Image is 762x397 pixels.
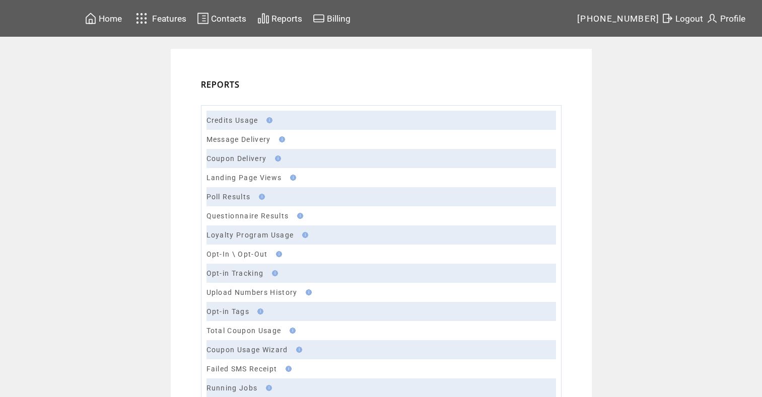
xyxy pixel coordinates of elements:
img: help.gif [299,232,308,238]
img: help.gif [263,385,272,391]
a: Opt-in Tags [206,307,250,315]
img: help.gif [283,366,292,372]
a: Landing Page Views [206,174,282,182]
img: help.gif [254,308,263,314]
img: chart.svg [257,12,269,25]
img: help.gif [272,155,281,162]
a: Credits Usage [206,116,258,124]
img: help.gif [293,347,302,353]
img: home.svg [85,12,97,25]
img: help.gif [263,117,272,123]
img: help.gif [256,194,265,200]
a: Total Coupon Usage [206,327,282,335]
img: help.gif [287,175,296,181]
a: Coupon Delivery [206,154,267,163]
img: help.gif [269,270,278,276]
a: Questionnaire Results [206,212,289,220]
a: Running Jobs [206,384,258,392]
a: Opt-in Tracking [206,269,264,277]
span: Logout [675,14,703,24]
img: help.gif [303,289,312,295]
img: contacts.svg [197,12,209,25]
a: Logout [660,11,705,26]
a: Failed SMS Receipt [206,365,278,373]
a: Opt-In \ Opt-Out [206,250,268,258]
span: Profile [720,14,745,24]
a: Profile [705,11,747,26]
img: help.gif [276,136,285,142]
span: REPORTS [201,79,240,90]
a: Loyalty Program Usage [206,231,294,239]
img: exit.svg [661,12,673,25]
a: Upload Numbers History [206,288,298,296]
a: Contacts [195,11,248,26]
img: creidtcard.svg [313,12,325,25]
a: Billing [311,11,352,26]
a: Coupon Usage Wizard [206,346,288,354]
a: Poll Results [206,193,251,201]
span: Features [152,14,186,24]
span: Billing [327,14,351,24]
span: Reports [271,14,302,24]
img: help.gif [273,251,282,257]
img: help.gif [294,213,303,219]
img: features.svg [133,10,151,27]
a: Features [131,9,188,28]
span: Home [99,14,122,24]
img: help.gif [287,328,296,334]
span: [PHONE_NUMBER] [577,14,660,24]
a: Reports [256,11,304,26]
a: Home [83,11,123,26]
img: profile.svg [706,12,718,25]
span: Contacts [211,14,246,24]
a: Message Delivery [206,135,271,143]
